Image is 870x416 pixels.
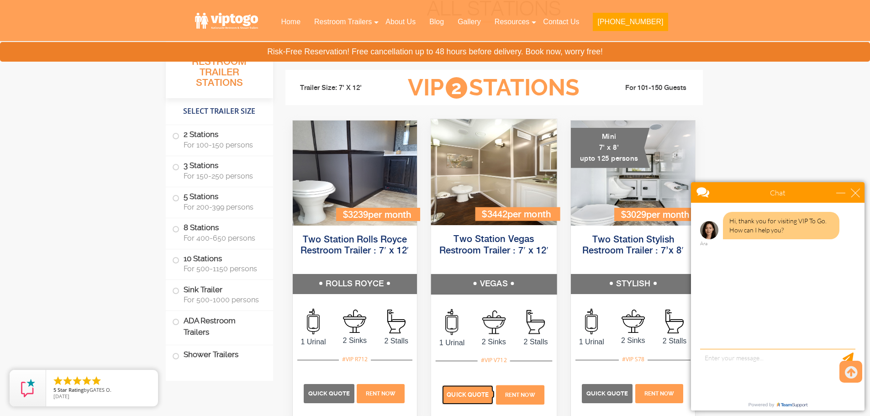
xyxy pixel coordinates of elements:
span: For 150-250 persons [184,172,262,180]
img: an icon of Stall [665,310,684,333]
img: an icon of sink [343,310,366,333]
h5: ROLLS ROYCE [293,274,417,294]
a: Two Station Stylish Restroom Trailer : 7’x 8′ [582,235,683,256]
img: an icon of sink [482,310,506,334]
span: per month [646,211,689,220]
a: Two Station Rolls Royce Restroom Trailer : 7′ x 12′ [301,235,409,256]
a: Blog [422,12,451,32]
a: About Us [379,12,422,32]
a: Contact Us [536,12,586,32]
span: For 500-1150 persons [184,264,262,273]
div: $3239 [336,208,420,221]
img: an icon of Stall [527,310,545,334]
span: Rent Now [366,390,395,397]
label: Sink Trailer [172,280,267,308]
span: Star Rating [58,386,84,393]
span: 2 Sinks [612,335,654,346]
h5: STYLISH [571,274,696,294]
div: #VIP V712 [478,354,510,366]
div: $3029 [614,208,698,221]
img: an icon of urinal [446,309,459,335]
a: Rent Now [356,389,406,397]
img: Side view of two station restroom trailer with separate doors for males and females [293,121,417,226]
h3: VIP Stations [394,75,594,100]
a: Gallery [451,12,488,32]
span: 2 Sinks [334,335,375,346]
h5: VEGAS [431,274,557,294]
label: 5 Stations [172,187,267,216]
a: Quick Quote [442,390,495,398]
img: an icon of urinal [585,309,598,334]
img: Side view of two station restroom trailer with separate doors for males and females [431,119,557,225]
iframe: Live Chat Box [685,177,870,416]
li:  [91,375,102,386]
span: 5 [53,386,56,393]
h3: All Portable Restroom Trailer Stations [166,43,273,98]
span: Rent Now [644,390,674,397]
span: 1 Urinal [571,337,612,348]
span: 1 Urinal [431,337,473,348]
label: 8 Stations [172,218,267,247]
div: #VIP S78 [619,353,648,365]
div: Mini 7' x 8' upto 125 persons [571,128,650,168]
span: For 100-150 persons [184,141,262,149]
span: per month [507,210,551,220]
a: Quick Quote [582,389,634,397]
img: Review Rating [19,379,37,397]
button: [PHONE_NUMBER] [593,13,668,31]
span: GATES O. [90,386,111,393]
span: Quick Quote [586,390,628,397]
div: $3442 [475,207,560,220]
span: by [53,387,151,394]
li: Trailer Size: 7' X 12' [292,74,394,102]
span: Quick Quote [447,391,489,398]
span: 2 [446,77,467,99]
label: 10 Stations [172,249,267,278]
span: Rent Now [505,391,535,398]
li:  [62,375,73,386]
span: Quick Quote [308,390,350,397]
img: an icon of sink [622,310,645,333]
span: 1 Urinal [293,337,334,348]
label: 3 Stations [172,156,267,184]
li:  [72,375,83,386]
img: A mini restroom trailer with two separate stations and separate doors for males and females [571,121,696,226]
span: 2 Stalls [515,336,557,347]
span: For 200-399 persons [184,203,262,211]
a: Two Station Vegas Restroom Trailer : 7′ x 12′ [439,235,548,255]
span: For 400-650 persons [184,234,262,242]
a: Restroom Trailers [307,12,379,32]
a: [PHONE_NUMBER] [586,12,675,37]
li:  [81,375,92,386]
a: Resources [488,12,536,32]
img: an icon of urinal [307,309,320,334]
li:  [53,375,63,386]
a: Quick Quote [304,389,356,397]
img: an icon of Stall [387,310,406,333]
span: 2 Stalls [654,336,696,347]
span: 2 Sinks [473,336,515,347]
a: Home [274,12,307,32]
a: Rent Now [495,390,545,398]
div: #VIP R712 [339,353,371,365]
span: 2 Stalls [375,336,417,347]
label: ADA Restroom Trailers [172,311,267,342]
label: 2 Stations [172,125,267,153]
a: Rent Now [634,389,684,397]
span: per month [368,211,411,220]
label: Shower Trailers [172,345,267,365]
h4: Select Trailer Size [166,103,273,120]
span: [DATE] [53,393,69,400]
span: For 500-1000 persons [184,295,262,304]
li: For 101-150 Guests [594,83,696,94]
